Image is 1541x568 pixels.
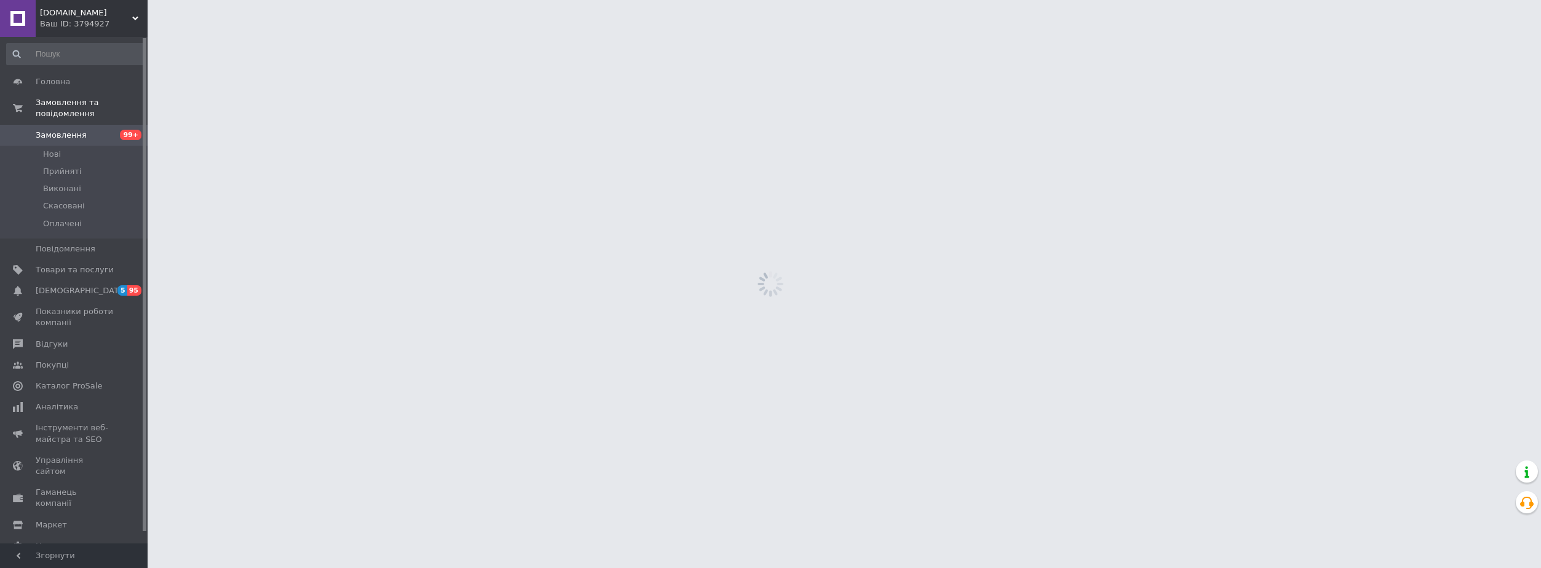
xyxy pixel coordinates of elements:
[36,540,98,551] span: Налаштування
[36,519,67,531] span: Маркет
[36,264,114,275] span: Товари та послуги
[43,218,82,229] span: Оплачені
[36,360,69,371] span: Покупці
[40,18,148,30] div: Ваш ID: 3794927
[36,401,78,412] span: Аналітика
[36,285,127,296] span: [DEMOGRAPHIC_DATA]
[43,183,81,194] span: Виконані
[6,43,145,65] input: Пошук
[127,285,141,296] span: 95
[36,243,95,254] span: Повідомлення
[43,149,61,160] span: Нові
[36,76,70,87] span: Головна
[36,130,87,141] span: Замовлення
[117,285,127,296] span: 5
[43,166,81,177] span: Прийняті
[36,455,114,477] span: Управління сайтом
[36,381,102,392] span: Каталог ProSale
[40,7,132,18] span: Krovati.com.ua
[36,306,114,328] span: Показники роботи компанії
[36,422,114,444] span: Інструменти веб-майстра та SEO
[36,339,68,350] span: Відгуки
[120,130,141,140] span: 99+
[36,97,148,119] span: Замовлення та повідомлення
[43,200,85,211] span: Скасовані
[36,487,114,509] span: Гаманець компанії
